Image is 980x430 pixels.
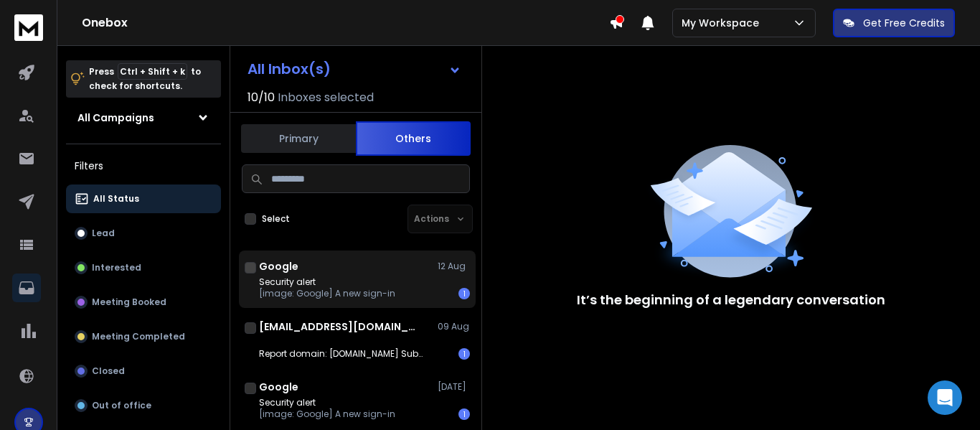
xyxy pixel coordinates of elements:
h1: Onebox [82,14,609,32]
button: Primary [241,123,356,154]
h1: [EMAIL_ADDRESS][DOMAIN_NAME] [259,319,417,334]
div: 1 [458,408,470,420]
p: [DATE] [438,381,470,393]
button: Meeting Completed [66,322,221,351]
div: 1 [458,348,470,360]
p: Security alert [259,276,395,288]
p: All Status [93,193,139,205]
h1: All Inbox(s) [248,62,331,76]
p: Closed [92,365,125,377]
button: All Status [66,184,221,213]
span: Ctrl + Shift + k [118,63,187,80]
p: Press to check for shortcuts. [89,65,201,93]
p: Get Free Credits [863,16,945,30]
label: Select [262,213,290,225]
p: Meeting Booked [92,296,166,308]
button: All Inbox(s) [236,55,473,83]
button: Interested [66,253,221,282]
p: [image: Google] A new sign-in [259,288,395,299]
p: Security alert [259,397,395,408]
p: Interested [92,262,141,274]
p: 12 Aug [438,261,470,272]
p: Meeting Completed [92,331,185,342]
p: 09 Aug [438,321,470,332]
button: Closed [66,357,221,385]
span: 10 / 10 [248,89,275,106]
p: Lead [92,228,115,239]
h3: Inboxes selected [278,89,374,106]
div: 1 [458,288,470,299]
p: Report domain: [DOMAIN_NAME] Submitter: [DOMAIN_NAME] [259,348,431,360]
button: Out of office [66,391,221,420]
h1: Google [259,380,298,394]
p: My Workspace [682,16,765,30]
button: All Campaigns [66,103,221,132]
img: logo [14,14,43,41]
h1: Google [259,259,298,274]
h3: Filters [66,156,221,176]
div: Open Intercom Messenger [928,380,962,415]
p: [image: Google] A new sign-in [259,408,395,420]
button: Meeting Booked [66,288,221,317]
button: Lead [66,219,221,248]
button: Get Free Credits [833,9,955,37]
button: Others [356,121,471,156]
p: Out of office [92,400,151,411]
h1: All Campaigns [77,111,154,125]
p: It’s the beginning of a legendary conversation [577,290,885,310]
